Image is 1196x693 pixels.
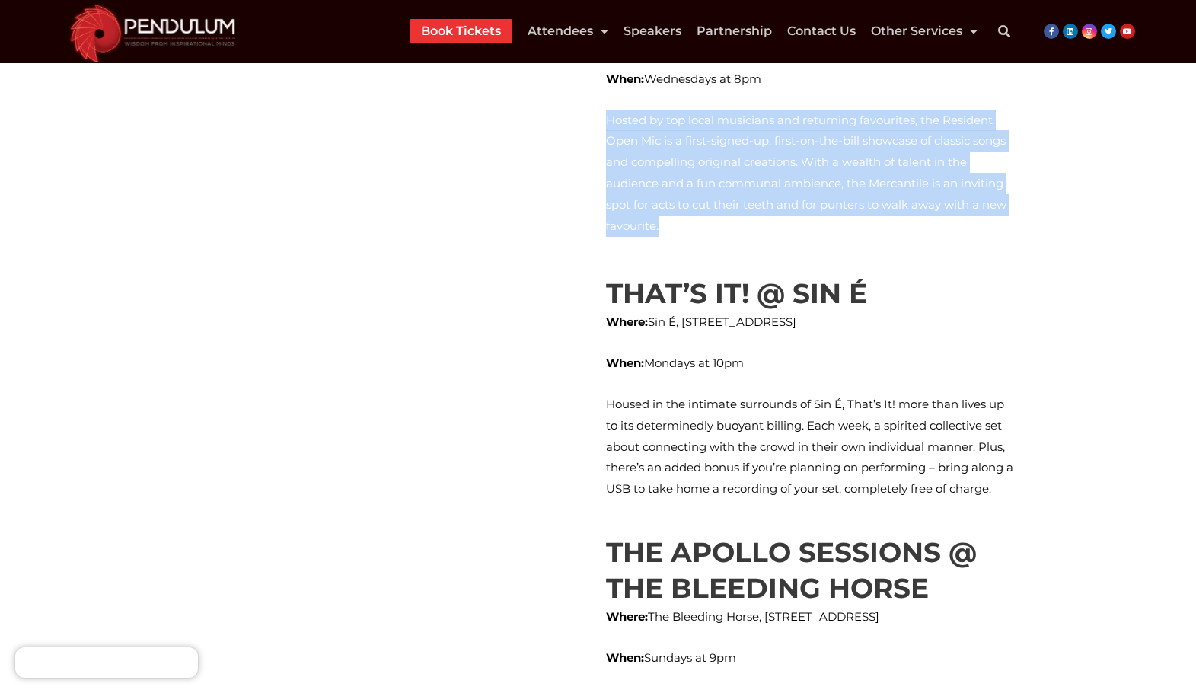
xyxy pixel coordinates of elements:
a: Other Services [871,19,978,43]
div: Search [989,16,1019,46]
h2: THE APOLLO SESSIONS @ THE BLEEDING HORSE [606,535,1017,606]
p: The Bleeding Horse, [STREET_ADDRESS] [606,606,1017,628]
p: Housed in the intimate surrounds of Sin É, That’s It! more than lives up to its determinedly buoy... [606,394,1017,500]
nav: Menu [410,19,978,43]
strong: When: [606,356,644,370]
iframe: Brevo live chat [15,647,198,678]
p: Sin É, [STREET_ADDRESS] [606,311,1017,333]
strong: Where: [606,609,648,624]
strong: Where: [606,315,648,329]
p: Mondays at 10pm [606,353,1017,374]
a: Speakers [624,19,681,43]
iframe: 15 Ormond Quay Upper, North City, Dublin, D07 YK6A, Ireland [180,276,591,504]
a: Book Tickets [421,19,501,43]
strong: When: [606,650,644,665]
p: Hosted by top local musicians and returning favourites, the Resident Open Mic is a first-signed-u... [606,110,1017,237]
a: Partnership [697,19,772,43]
h2: THAT’S IT! @ SIN É [606,276,1017,311]
p: Sundays at 9pm [606,647,1017,669]
a: Attendees [528,19,608,43]
a: Contact Us [787,19,856,43]
strong: When: [606,72,644,86]
p: Wednesdays at 8pm [606,69,1017,90]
